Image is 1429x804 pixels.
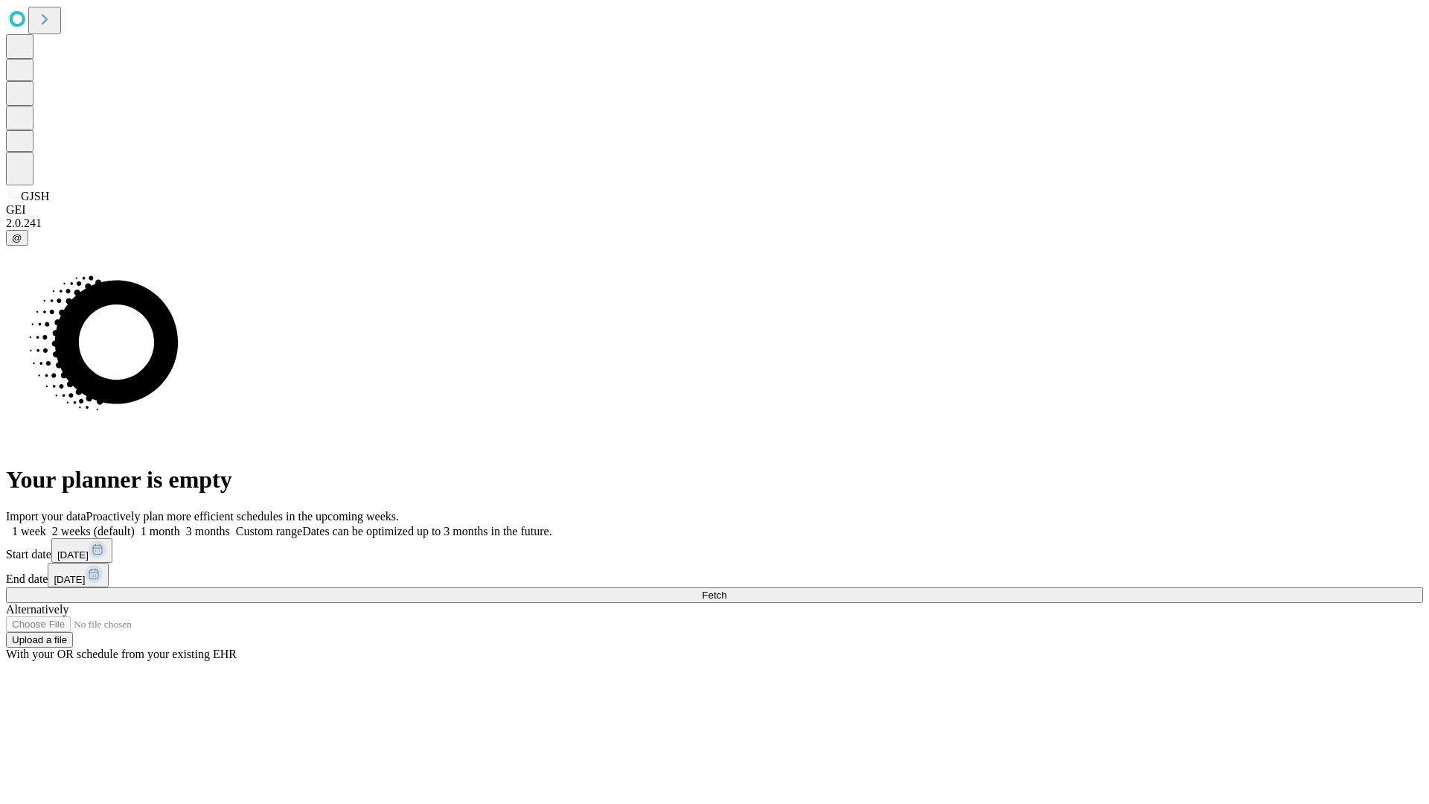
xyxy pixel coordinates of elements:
span: Dates can be optimized up to 3 months in the future. [302,525,552,537]
span: GJSH [21,190,49,202]
span: Custom range [236,525,302,537]
span: Alternatively [6,603,68,616]
div: 2.0.241 [6,217,1423,230]
button: Upload a file [6,632,73,648]
span: 1 week [12,525,46,537]
span: Import your data [6,510,86,523]
h1: Your planner is empty [6,466,1423,494]
span: Fetch [702,590,726,601]
span: [DATE] [57,549,89,561]
div: GEI [6,203,1423,217]
button: @ [6,230,28,246]
span: [DATE] [54,574,85,585]
div: End date [6,563,1423,587]
button: [DATE] [48,563,109,587]
button: Fetch [6,587,1423,603]
span: 1 month [141,525,180,537]
span: 2 weeks (default) [52,525,135,537]
button: [DATE] [51,538,112,563]
span: 3 months [186,525,230,537]
div: Start date [6,538,1423,563]
span: @ [12,232,22,243]
span: Proactively plan more efficient schedules in the upcoming weeks. [86,510,399,523]
span: With your OR schedule from your existing EHR [6,648,237,660]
